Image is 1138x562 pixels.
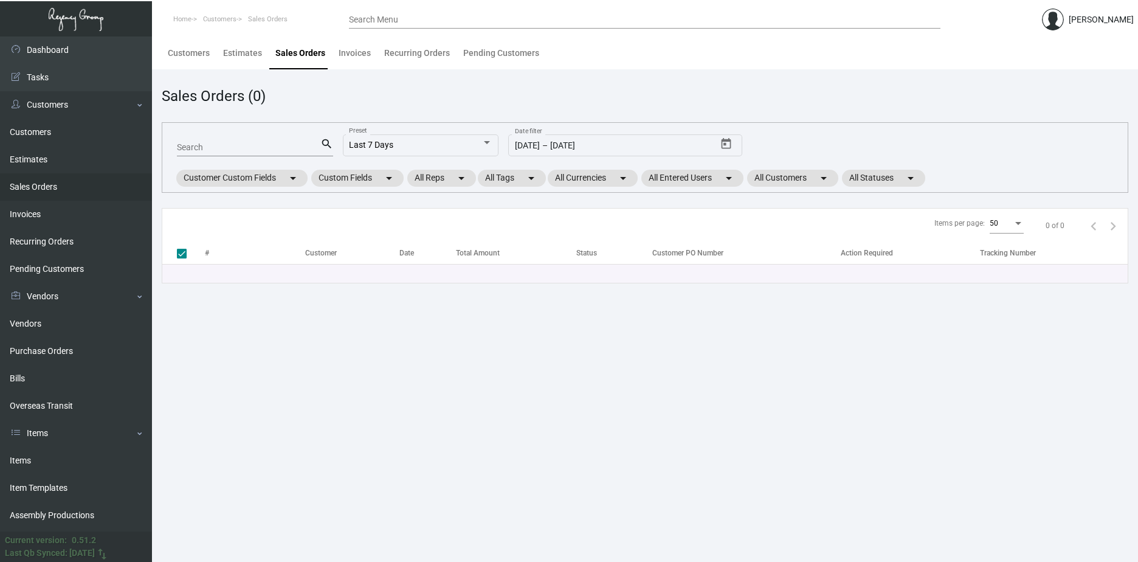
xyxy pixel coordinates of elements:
[205,248,209,258] div: #
[652,248,841,258] div: Customer PO Number
[320,137,333,151] mat-icon: search
[176,170,308,187] mat-chip: Customer Custom Fields
[72,534,96,547] div: 0.51.2
[456,248,500,258] div: Total Amount
[173,15,191,23] span: Home
[934,218,985,229] div: Items per page:
[722,171,736,186] mat-icon: arrow_drop_down
[382,171,396,186] mat-icon: arrow_drop_down
[305,248,399,258] div: Customer
[1084,216,1103,235] button: Previous page
[223,47,262,60] div: Estimates
[5,547,95,560] div: Last Qb Synced: [DATE]
[1042,9,1064,30] img: admin@bootstrapmaster.com
[286,171,300,186] mat-icon: arrow_drop_down
[168,47,210,60] div: Customers
[542,141,548,151] span: –
[841,248,980,258] div: Action Required
[349,140,393,150] span: Last 7 Days
[990,219,998,227] span: 50
[980,248,1036,258] div: Tracking Number
[717,134,736,154] button: Open calendar
[524,171,539,186] mat-icon: arrow_drop_down
[456,248,577,258] div: Total Amount
[841,248,893,258] div: Action Required
[747,170,838,187] mat-chip: All Customers
[162,85,266,107] div: Sales Orders (0)
[515,141,540,151] input: Start date
[399,248,414,258] div: Date
[842,170,925,187] mat-chip: All Statuses
[903,171,918,186] mat-icon: arrow_drop_down
[311,170,404,187] mat-chip: Custom Fields
[1069,13,1134,26] div: [PERSON_NAME]
[652,248,723,258] div: Customer PO Number
[990,220,1024,228] mat-select: Items per page:
[980,248,1128,258] div: Tracking Number
[275,47,325,60] div: Sales Orders
[478,170,546,187] mat-chip: All Tags
[463,47,539,60] div: Pending Customers
[399,248,456,258] div: Date
[5,534,67,547] div: Current version:
[339,47,371,60] div: Invoices
[248,15,288,23] span: Sales Orders
[205,248,305,258] div: #
[576,248,597,258] div: Status
[203,15,236,23] span: Customers
[548,170,638,187] mat-chip: All Currencies
[1046,220,1064,231] div: 0 of 0
[616,171,630,186] mat-icon: arrow_drop_down
[407,170,476,187] mat-chip: All Reps
[1103,216,1123,235] button: Next page
[384,47,450,60] div: Recurring Orders
[454,171,469,186] mat-icon: arrow_drop_down
[816,171,831,186] mat-icon: arrow_drop_down
[305,248,337,258] div: Customer
[550,141,649,151] input: End date
[641,170,743,187] mat-chip: All Entered Users
[576,248,646,258] div: Status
